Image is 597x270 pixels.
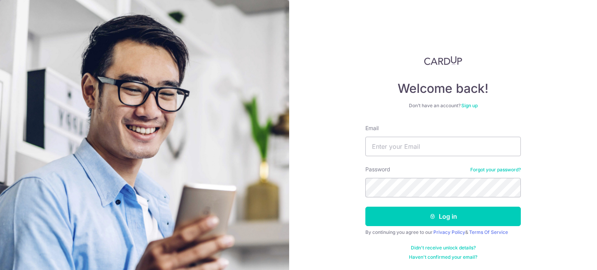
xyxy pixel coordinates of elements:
label: Email [365,124,379,132]
input: Enter your Email [365,137,521,156]
a: Terms Of Service [469,229,508,235]
a: Haven't confirmed your email? [409,254,477,260]
h4: Welcome back! [365,81,521,96]
img: CardUp Logo [424,56,462,65]
label: Password [365,165,390,173]
a: Privacy Policy [433,229,465,235]
button: Log in [365,207,521,226]
a: Sign up [461,103,478,108]
div: Don’t have an account? [365,103,521,109]
a: Forgot your password? [470,167,521,173]
a: Didn't receive unlock details? [411,245,476,251]
div: By continuing you agree to our & [365,229,521,235]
